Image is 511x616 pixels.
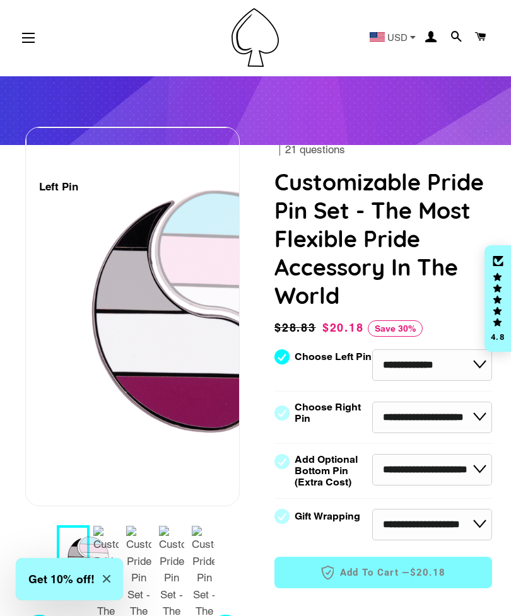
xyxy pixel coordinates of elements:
[274,557,492,588] button: Add to Cart —$20.18
[26,127,239,506] div: 1 / 7
[57,525,90,590] button: 1 / 7
[232,8,279,67] img: Pin-Ace
[387,33,408,42] span: USD
[293,564,473,581] span: Add to Cart —
[485,245,511,352] div: Click to open Judge.me floating reviews tab
[410,566,446,579] span: $20.18
[490,333,505,341] div: 4.8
